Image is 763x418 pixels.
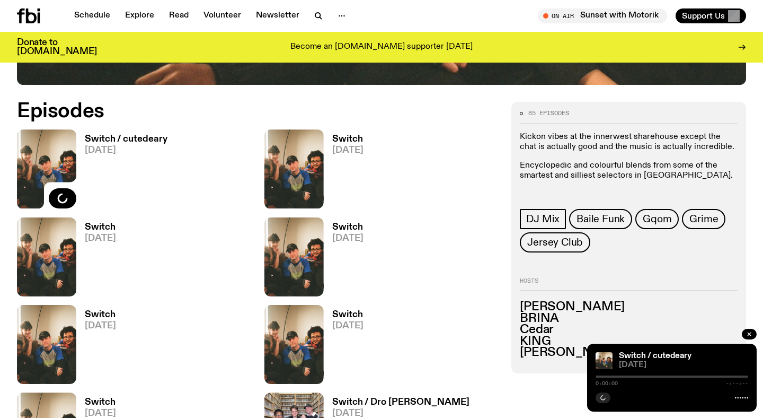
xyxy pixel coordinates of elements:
p: Become an [DOMAIN_NAME] supporter [DATE] [290,42,473,52]
a: Explore [119,8,161,23]
span: Baile Funk [576,213,625,225]
h3: Switch / Dro [PERSON_NAME] [332,398,469,407]
span: [DATE] [619,361,748,369]
p: Encyclopedic and colourful blends from some of the smartest and silliest selectors in [GEOGRAPHIC... [520,161,738,191]
span: Gqom [643,213,671,225]
h3: Switch [332,135,363,144]
span: [DATE] [332,146,363,155]
span: 0:00:00 [596,381,618,386]
a: Switch[DATE] [324,135,363,208]
span: 85 episodes [528,110,569,116]
span: Support Us [682,11,725,21]
button: Support Us [676,8,746,23]
span: [DATE] [85,146,167,155]
span: [DATE] [85,321,116,330]
span: [DATE] [85,409,116,418]
button: On AirSunset with Motorik [538,8,667,23]
h3: KING [520,336,738,347]
h3: [PERSON_NAME] [520,301,738,313]
img: A warm film photo of the switch team sitting close together. from left to right: Cedar, Lau, Sand... [264,217,324,297]
p: Kickon vibes at the innerwest sharehouse except the chat is actually good and the music is actual... [520,132,738,152]
a: DJ Mix [520,209,566,229]
span: DJ Mix [526,213,560,225]
h2: Hosts [520,278,738,291]
a: Baile Funk [569,209,632,229]
h3: Switch [85,223,116,232]
h3: Switch [85,310,116,319]
a: Schedule [68,8,117,23]
img: A warm film photo of the switch team sitting close together. from left to right: Cedar, Lau, Sand... [596,352,613,369]
h3: BRINA [520,313,738,325]
a: Read [163,8,195,23]
a: Switch[DATE] [324,223,363,297]
a: Gqom [635,209,679,229]
span: Grime [689,213,718,225]
img: A warm film photo of the switch team sitting close together. from left to right: Cedar, Lau, Sand... [264,129,324,208]
a: Switch[DATE] [324,310,363,384]
h3: Cedar [520,324,738,336]
img: A warm film photo of the switch team sitting close together. from left to right: Cedar, Lau, Sand... [264,305,324,384]
span: Jersey Club [527,237,583,248]
span: [DATE] [85,234,116,243]
a: Switch / cutedeary [619,352,691,360]
img: A warm film photo of the switch team sitting close together. from left to right: Cedar, Lau, Sand... [17,305,76,384]
a: Switch / cutedeary[DATE] [76,135,167,208]
span: -:--:-- [726,381,748,386]
a: Switch[DATE] [76,223,116,297]
a: Switch[DATE] [76,310,116,384]
a: Jersey Club [520,232,590,252]
span: [DATE] [332,234,363,243]
span: [DATE] [332,321,363,330]
h3: Donate to [DOMAIN_NAME] [17,38,97,56]
span: [DATE] [332,409,469,418]
h2: Episodes [17,102,499,121]
a: Volunteer [197,8,247,23]
h3: Switch / cutedeary [85,135,167,144]
h3: [PERSON_NAME] [520,347,738,359]
h3: Switch [332,223,363,232]
img: A warm film photo of the switch team sitting close together. from left to right: Cedar, Lau, Sand... [17,217,76,297]
h3: Switch [85,398,116,407]
a: Grime [682,209,725,229]
a: Newsletter [250,8,306,23]
h3: Switch [332,310,363,319]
